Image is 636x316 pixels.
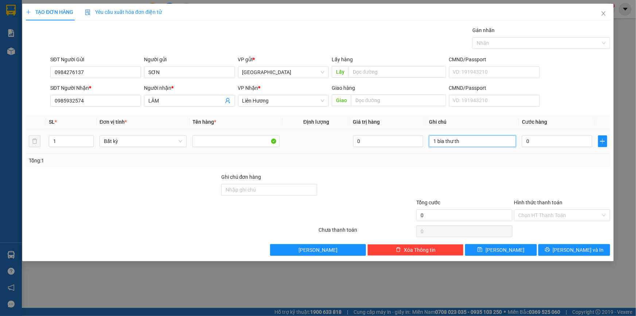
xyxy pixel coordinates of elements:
span: plus [26,9,31,15]
button: plus [598,135,607,147]
span: Liên Hương [242,95,324,106]
span: Sài Gòn [242,67,324,78]
div: Người gửi [144,55,235,63]
button: save[PERSON_NAME] [465,244,537,256]
input: Dọc đường [351,95,446,106]
input: Ghi Chú [429,135,516,147]
span: [PERSON_NAME] và In [553,246,604,254]
div: SĐT Người Nhận [50,84,141,92]
label: Ghi chú đơn hàng [221,174,261,180]
span: user-add [225,98,231,104]
span: Bất kỳ [104,136,182,147]
th: Ghi chú [426,115,519,129]
button: printer[PERSON_NAME] và In [538,244,610,256]
button: [PERSON_NAME] [270,244,366,256]
div: VP gửi [238,55,329,63]
button: Close [593,4,614,24]
span: SL [49,119,55,125]
label: Hình thức thanh toán [514,200,562,205]
span: Yêu cầu xuất hóa đơn điện tử [85,9,162,15]
span: delete [396,247,401,253]
span: Giá trị hàng [353,119,380,125]
input: Dọc đường [348,66,446,78]
span: close [601,11,606,16]
span: [PERSON_NAME] [299,246,337,254]
span: Giao hàng [332,85,355,91]
span: Lấy hàng [332,57,353,62]
span: save [477,247,483,253]
button: delete [29,135,40,147]
span: Xóa Thông tin [404,246,436,254]
span: Lấy [332,66,348,78]
button: deleteXóa Thông tin [367,244,464,256]
div: Chưa thanh toán [318,226,416,239]
span: [PERSON_NAME] [485,246,524,254]
div: CMND/Passport [449,84,540,92]
span: Giao [332,95,351,106]
div: Người nhận [144,84,235,92]
img: icon [85,9,91,15]
span: plus [598,138,607,144]
div: SĐT Người Gửi [50,55,141,63]
input: VD: Bàn, Ghế [192,135,280,147]
div: CMND/Passport [449,55,540,63]
input: Ghi chú đơn hàng [221,184,317,196]
div: Tổng: 1 [29,157,246,165]
span: Tổng cước [416,200,440,205]
span: Đơn vị tính [100,119,127,125]
span: TẠO ĐƠN HÀNG [26,9,73,15]
span: VP Nhận [238,85,258,91]
span: Tên hàng [192,119,216,125]
label: Gán nhãn [472,27,495,33]
span: Định lượng [303,119,329,125]
span: printer [545,247,550,253]
input: 0 [353,135,424,147]
span: Cước hàng [522,119,547,125]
